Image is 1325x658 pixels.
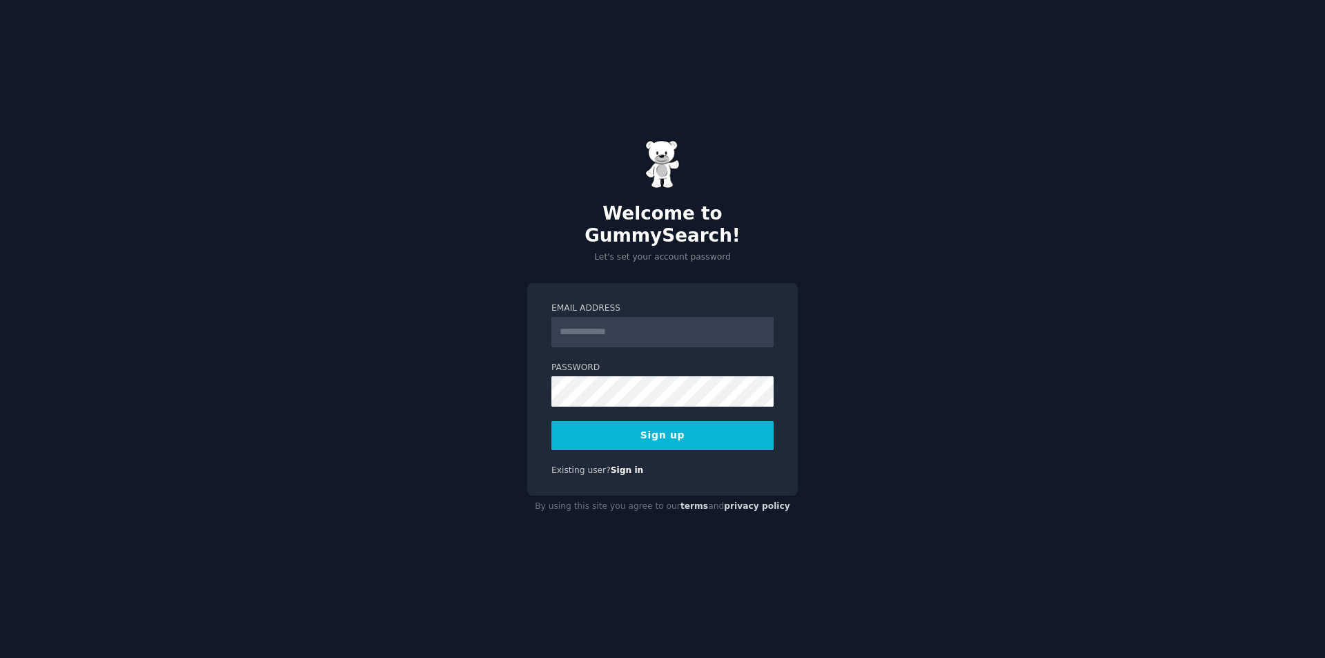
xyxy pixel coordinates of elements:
a: terms [680,501,708,511]
img: Gummy Bear [645,140,680,188]
h2: Welcome to GummySearch! [527,203,798,246]
a: privacy policy [724,501,790,511]
label: Email Address [551,302,774,315]
span: Existing user? [551,465,611,475]
a: Sign in [611,465,644,475]
p: Let's set your account password [527,251,798,264]
button: Sign up [551,421,774,450]
div: By using this site you agree to our and [527,496,798,518]
label: Password [551,362,774,374]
